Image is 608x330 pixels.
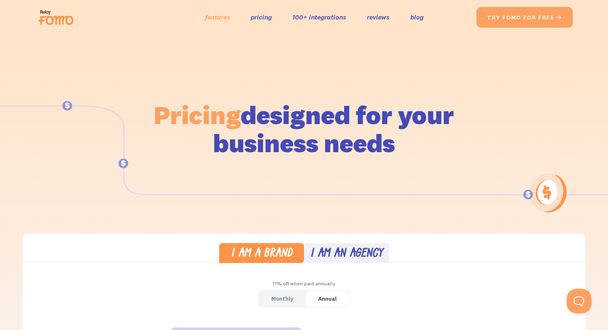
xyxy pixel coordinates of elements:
[271,293,293,305] div: Monthly
[318,293,337,305] div: Annual
[205,11,230,23] a: features
[410,11,424,23] a: blog
[310,248,383,260] div: I am an agency
[567,289,591,313] iframe: Toggle Customer Support
[556,14,563,21] span: 
[367,11,390,23] a: reviews
[292,11,346,23] a: 100+ integrations
[251,11,272,23] a: pricing
[22,278,586,290] div: 17% off when paid annually
[153,101,455,157] h1: designed for your business needs
[154,99,241,131] span: Pricing
[231,248,292,260] div: I am a brand
[476,7,573,28] a: try fomo for free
